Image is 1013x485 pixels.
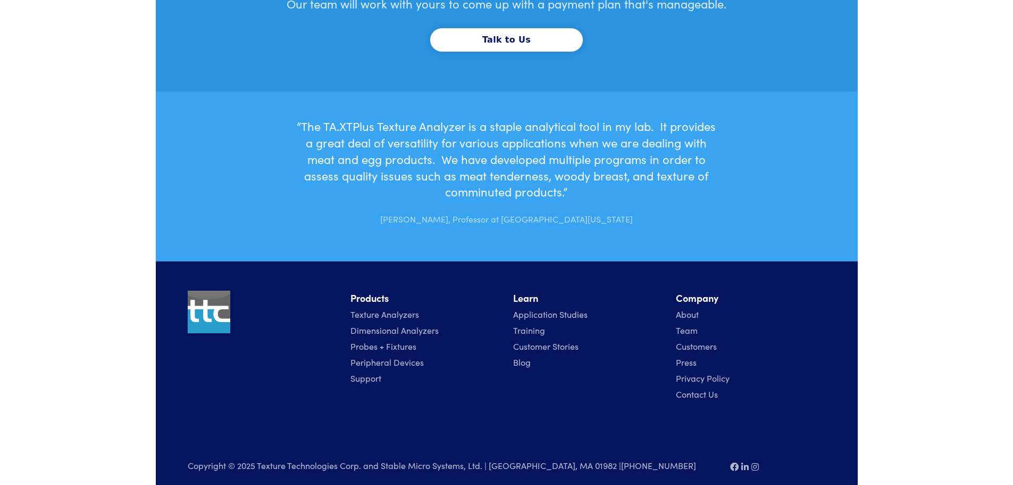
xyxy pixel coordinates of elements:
[513,356,531,368] a: Blog
[295,204,718,226] p: [PERSON_NAME], Professor at [GEOGRAPHIC_DATA][US_STATE]
[188,458,717,473] p: Copyright © 2025 Texture Technologies Corp. and Stable Micro Systems, Ltd. | [GEOGRAPHIC_DATA], M...
[676,356,697,368] a: Press
[430,28,583,52] button: Talk to Us
[350,372,381,384] a: Support
[513,308,588,320] a: Application Studies
[513,291,663,306] li: Learn
[350,291,500,306] li: Products
[676,388,718,400] a: Contact Us
[350,356,424,368] a: Peripheral Devices
[513,324,545,336] a: Training
[350,308,419,320] a: Texture Analyzers
[295,118,718,200] h6: “The TA.XTPlus Texture Analyzer is a staple analytical tool in my lab. It provides a great deal o...
[350,340,416,352] a: Probes + Fixtures
[350,324,439,336] a: Dimensional Analyzers
[676,308,699,320] a: About
[513,340,579,352] a: Customer Stories
[676,372,730,384] a: Privacy Policy
[621,459,696,471] a: [PHONE_NUMBER]
[676,340,717,352] a: Customers
[676,291,826,306] li: Company
[676,324,698,336] a: Team
[188,291,230,333] img: ttc_logo_1x1_v1.0.png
